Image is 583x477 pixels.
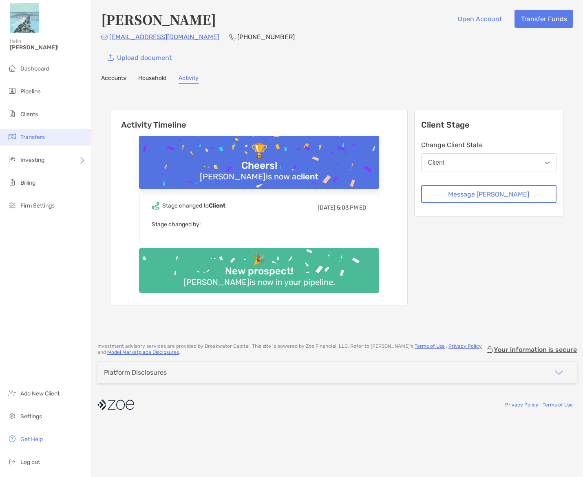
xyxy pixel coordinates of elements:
span: [PERSON_NAME]! [10,44,86,51]
a: Household [138,75,166,84]
img: Email Icon [101,35,108,40]
p: [EMAIL_ADDRESS][DOMAIN_NAME] [109,32,219,42]
img: Event icon [152,202,159,210]
button: Transfer Funds [515,10,573,28]
img: transfers icon [7,132,17,141]
img: settings icon [7,411,17,421]
div: [PERSON_NAME] is now in your pipeline. [180,277,338,287]
img: investing icon [7,155,17,164]
img: clients icon [7,109,17,119]
h4: [PERSON_NAME] [101,10,216,29]
img: billing icon [7,177,17,187]
a: Upload document [101,49,178,66]
img: Zoe Logo [10,3,39,33]
img: Confetti [139,136,379,206]
a: Model Marketplace Disclosures [107,349,179,355]
b: Client [209,202,225,209]
p: [PHONE_NUMBER] [237,32,295,42]
div: [PERSON_NAME] is now a [197,172,322,181]
p: Stage changed by: [152,219,367,230]
img: pipeline icon [7,86,17,96]
a: Accounts [101,75,126,84]
img: Open dropdown arrow [545,161,550,164]
div: Cheers! [238,160,280,172]
div: New prospect! [222,265,296,277]
span: Transfers [20,134,45,141]
span: Pipeline [20,88,41,95]
span: Clients [20,111,38,118]
img: add_new_client icon [7,388,17,398]
span: Investing [20,157,44,163]
a: Privacy Policy [448,343,482,349]
button: Open Account [451,10,508,28]
span: [DATE] [318,204,336,211]
div: Client [428,159,445,166]
a: Terms of Use [543,402,573,408]
a: Terms of Use [415,343,445,349]
img: Confetti [139,248,379,286]
img: button icon [108,54,114,61]
p: Your information is secure [494,346,577,353]
img: icon arrow [554,368,564,378]
span: Get Help [20,436,43,443]
span: Add New Client [20,390,60,397]
h6: Activity Timeline [111,110,407,130]
a: Activity [179,75,199,84]
b: client [296,172,318,181]
div: Stage changed to [162,202,225,209]
img: Phone Icon [229,34,236,40]
span: 5:03 PM ED [337,204,367,211]
img: logout icon [7,457,17,466]
a: Privacy Policy [505,402,539,408]
img: dashboard icon [7,63,17,73]
span: Settings [20,413,42,420]
span: Dashboard [20,65,49,72]
div: 🎉 [250,254,269,266]
p: Client Stage [421,120,557,130]
img: firm-settings icon [7,200,17,210]
img: company logo [97,395,134,414]
div: 🏆 [247,143,271,160]
span: Billing [20,179,35,186]
p: Investment advisory services are provided by Breakwater Capital . This site is powered by Zoe Fin... [97,343,486,356]
img: get-help icon [7,434,17,444]
div: Platform Disclosures [104,369,167,376]
button: Message [PERSON_NAME] [421,185,557,203]
span: Log out [20,459,40,466]
button: Client [421,153,557,172]
span: Firm Settings [20,202,55,209]
p: Change Client State [421,140,557,150]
